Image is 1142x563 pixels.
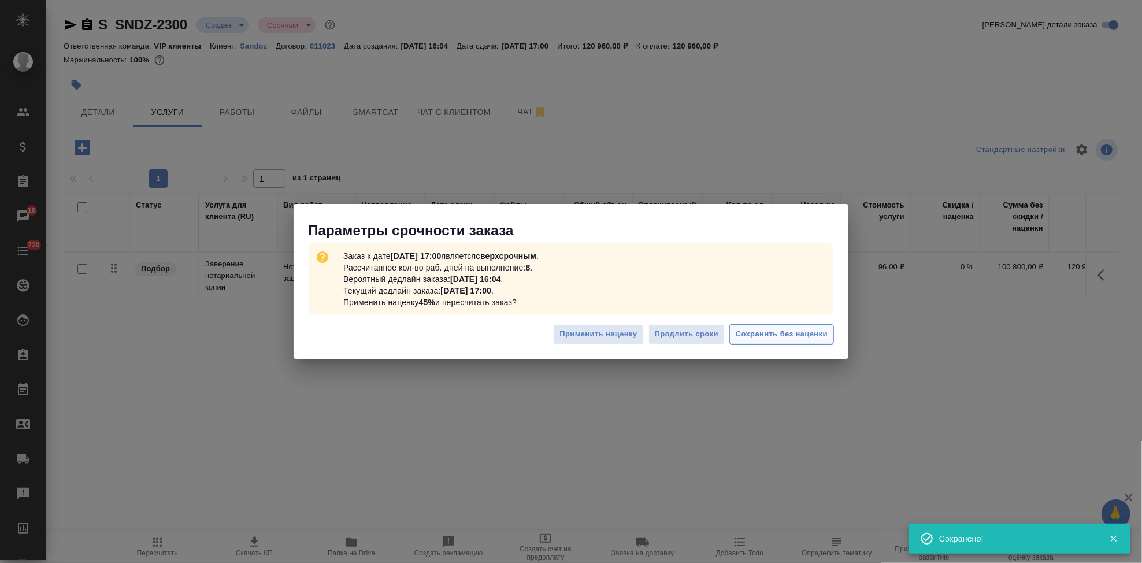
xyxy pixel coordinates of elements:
[440,286,491,295] b: [DATE] 17:00
[308,221,848,240] p: Параметры срочности заказа
[419,298,435,307] b: 45%
[648,324,725,345] button: Продлить сроки
[939,533,1092,545] div: Сохранено!
[339,246,543,313] p: Заказ к дате является . Рассчитанное кол-во раб. дней на выполнение: . Вероятный дедлайн заказа: ...
[729,324,834,345] button: Сохранить без наценки
[526,263,531,272] b: 8
[553,324,643,345] button: Применить наценку
[476,251,536,261] b: сверхсрочным
[736,328,828,341] span: Сохранить без наценки
[450,275,501,284] b: [DATE] 16:04
[1102,534,1125,544] button: Закрыть
[391,251,442,261] b: [DATE] 17:00
[559,328,637,341] span: Применить наценку
[655,328,718,341] span: Продлить сроки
